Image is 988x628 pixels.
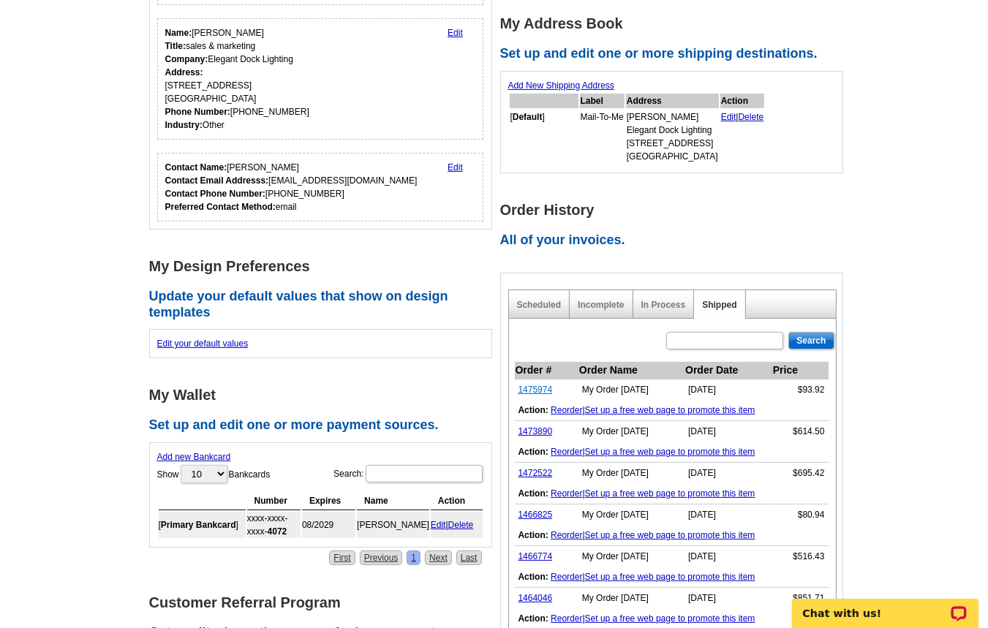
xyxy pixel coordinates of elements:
[448,520,474,530] a: Delete
[518,426,553,436] a: 1473890
[578,546,685,567] td: My Order [DATE]
[518,468,553,478] a: 1472522
[585,405,755,415] a: Set up a free web page to promote this item
[585,488,755,499] a: Set up a free web page to promote this item
[149,289,500,320] h2: Update your default values that show on design templates
[515,567,829,588] td: |
[772,504,829,526] td: $80.94
[578,588,685,609] td: My Order [DATE]
[580,94,625,108] th: Label
[302,492,355,510] th: Expires
[149,595,500,610] h1: Customer Referral Program
[517,300,562,310] a: Scheduled
[329,551,355,565] a: First
[641,300,686,310] a: In Process
[580,110,625,164] td: Mail-To-Me
[578,379,685,401] td: My Order [DATE]
[626,94,719,108] th: Address
[685,362,772,379] th: Order Date
[268,526,287,537] strong: 4072
[578,504,685,526] td: My Order [DATE]
[772,463,829,484] td: $695.42
[578,463,685,484] td: My Order [DATE]
[161,520,236,530] b: Primary Bankcard
[772,588,829,609] td: $851.71
[157,338,249,349] a: Edit your default values
[772,362,829,379] th: Price
[333,464,483,484] label: Search:
[425,551,452,565] a: Next
[165,120,203,130] strong: Industry:
[518,510,553,520] a: 1466825
[157,18,484,140] div: Your personal details.
[551,447,582,457] a: Reorder
[783,582,988,628] iframe: LiveChat chat widget
[366,465,483,483] input: Search:
[721,112,736,122] a: Edit
[515,400,829,421] td: |
[772,546,829,567] td: $516.43
[518,572,548,582] b: Action:
[181,465,227,483] select: ShowBankcards
[407,551,421,565] a: 1
[585,447,755,457] a: Set up a free web page to promote this item
[685,421,772,442] td: [DATE]
[585,613,755,624] a: Set up a free web page to promote this item
[165,67,203,77] strong: Address:
[165,26,309,132] div: [PERSON_NAME] sales & marketing Elegant Dock Lighting [STREET_ADDRESS] [GEOGRAPHIC_DATA] [PHONE_N...
[159,512,246,538] td: [ ]
[739,112,764,122] a: Delete
[149,259,500,274] h1: My Design Preferences
[685,546,772,567] td: [DATE]
[685,379,772,401] td: [DATE]
[247,512,301,538] td: xxxx-xxxx-xxxx-
[551,405,582,415] a: Reorder
[165,107,230,117] strong: Phone Number:
[165,54,208,64] strong: Company:
[551,530,582,540] a: Reorder
[788,332,834,349] input: Search
[165,175,269,186] strong: Contact Email Addresss:
[357,492,429,510] th: Name
[720,94,765,108] th: Action
[685,588,772,609] td: [DATE]
[515,525,829,546] td: |
[165,202,276,212] strong: Preferred Contact Method:
[518,551,553,561] a: 1466774
[551,572,582,582] a: Reorder
[518,447,548,457] b: Action:
[302,512,355,538] td: 08/2029
[165,189,265,199] strong: Contact Phone Number:
[551,613,582,624] a: Reorder
[431,492,483,510] th: Action
[515,442,829,463] td: |
[500,203,851,218] h1: Order History
[247,492,301,510] th: Number
[165,41,186,51] strong: Title:
[685,504,772,526] td: [DATE]
[578,362,685,379] th: Order Name
[702,300,736,310] a: Shipped
[500,232,851,249] h2: All of your invoices.
[149,417,500,434] h2: Set up and edit one or more payment sources.
[500,16,851,31] h1: My Address Book
[585,572,755,582] a: Set up a free web page to promote this item
[515,362,578,379] th: Order #
[551,488,582,499] a: Reorder
[626,110,719,164] td: [PERSON_NAME] Elegant Dock Lighting [STREET_ADDRESS] [GEOGRAPHIC_DATA]
[456,551,482,565] a: Last
[513,112,543,122] b: Default
[518,385,553,395] a: 1475974
[585,530,755,540] a: Set up a free web page to promote this item
[500,46,851,62] h2: Set up and edit one or more shipping destinations.
[685,463,772,484] td: [DATE]
[518,488,548,499] b: Action:
[515,483,829,504] td: |
[510,110,578,164] td: [ ]
[360,551,403,565] a: Previous
[508,80,614,91] a: Add New Shipping Address
[165,28,192,38] strong: Name:
[157,452,231,462] a: Add new Bankcard
[448,162,463,173] a: Edit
